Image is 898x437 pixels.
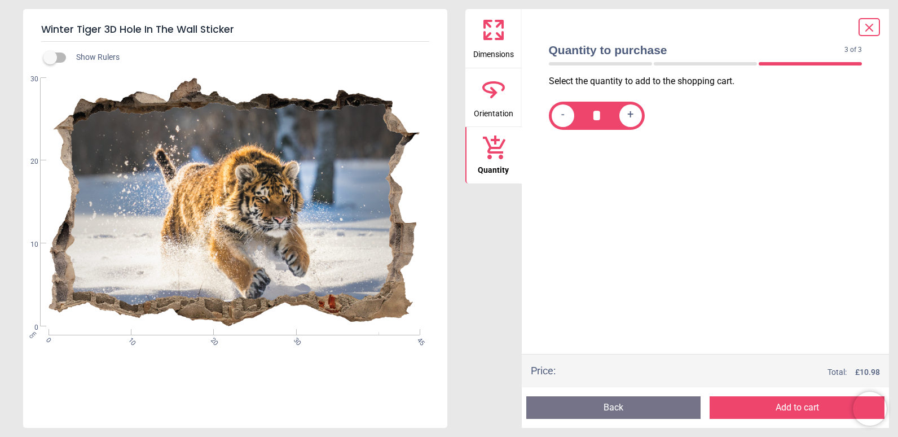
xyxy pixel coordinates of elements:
span: Quantity to purchase [549,42,845,58]
span: 10.98 [860,368,880,377]
button: Back [526,396,701,419]
div: Show Rulers [50,51,447,64]
span: 0 [43,336,51,343]
div: Price : [531,364,556,378]
h5: Winter Tiger 3D Hole In The Wall Sticker [41,18,429,42]
span: - [561,108,565,123]
span: 20 [17,157,38,167]
span: 30 [291,336,298,343]
p: Select the quantity to add to the shopping cart. [549,75,871,88]
div: Total: [573,367,881,378]
span: £ [855,367,880,378]
span: 45 [415,336,422,343]
span: 0 [17,323,38,333]
button: Quantity [465,127,522,183]
span: Dimensions [473,43,514,60]
button: Dimensions [465,9,522,68]
span: 10 [126,336,133,343]
span: 10 [17,240,38,250]
span: Orientation [474,103,513,120]
span: 3 of 3 [844,45,862,55]
span: 20 [209,336,216,343]
span: Quantity [478,159,509,176]
span: cm [28,330,38,340]
button: Orientation [465,68,522,127]
span: 30 [17,75,38,84]
span: + [627,108,633,123]
button: Add to cart [710,396,884,419]
iframe: Brevo live chat [853,392,887,426]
